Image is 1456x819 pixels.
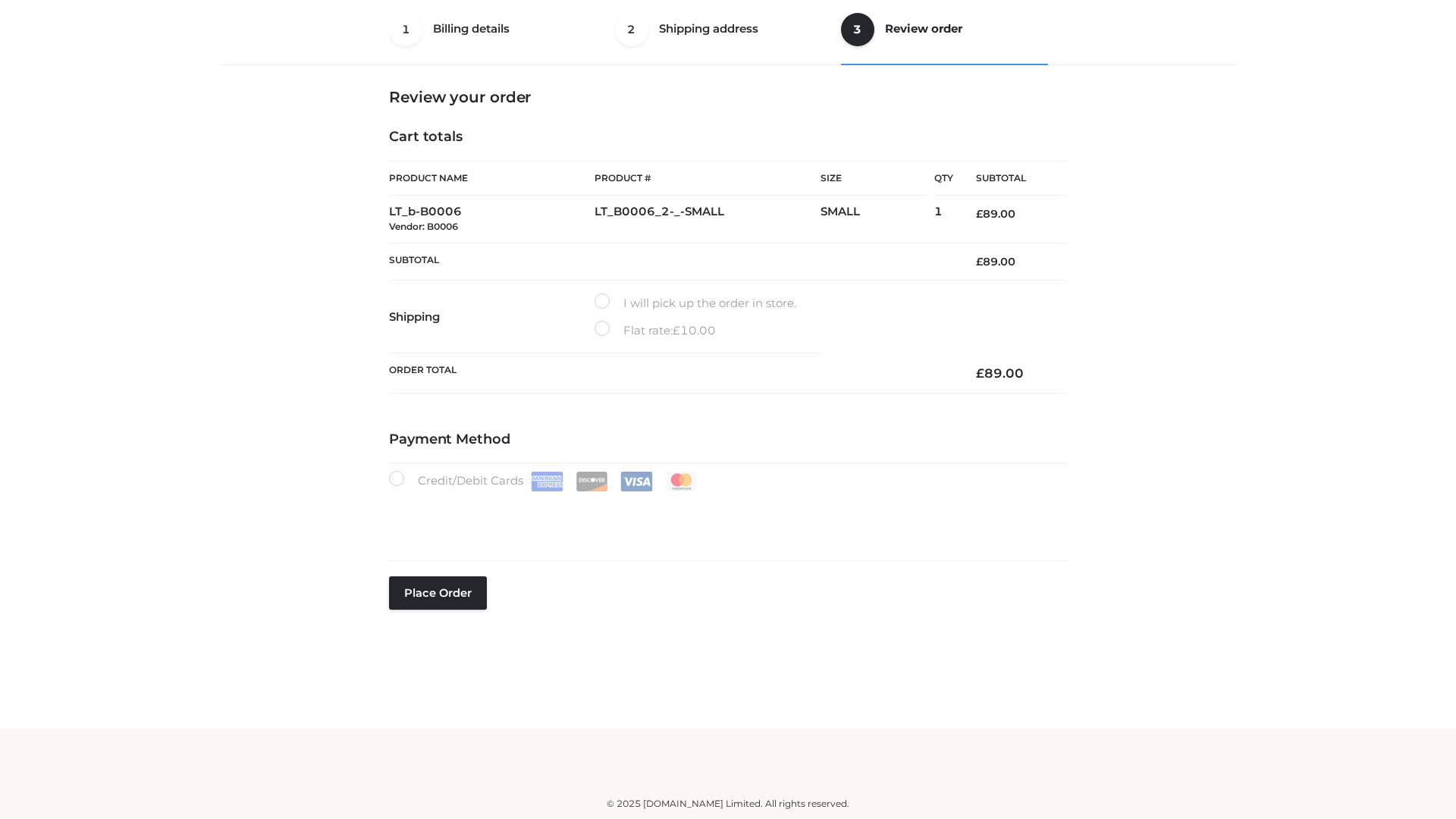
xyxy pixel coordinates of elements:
bdi: 89.00 [976,366,1024,381]
img: Visa [620,472,653,491]
small: Vendor: B0006 [389,221,458,232]
th: Subtotal [389,243,953,280]
iframe: Secure payment input frame [386,488,1064,544]
th: Size [821,162,927,196]
img: Amex [531,472,563,491]
bdi: 10.00 [673,323,716,337]
td: LT_b-B0006 [389,196,595,243]
label: Credit/Debit Cards [389,471,699,491]
td: 1 [934,196,953,243]
h4: Cart totals [389,129,1067,146]
span: £ [673,323,680,337]
img: Discover [576,472,608,491]
th: Order Total [389,353,953,394]
span: £ [976,366,984,381]
bdi: 89.00 [976,207,1015,221]
td: SMALL [821,196,934,243]
h3: Review your order [389,88,1067,106]
td: LT_B0006_2-_-SMALL [595,196,821,243]
th: Product Name [389,161,595,196]
label: Flat rate: [595,321,716,340]
label: I will pick up the order in store. [595,293,796,313]
th: Product # [595,161,821,196]
th: Shipping [389,281,595,353]
img: Mastercard [665,472,698,491]
div: © 2025 [DOMAIN_NAME] Limited. All rights reserved. [225,796,1231,811]
button: Place order [389,576,487,610]
span: £ [976,255,983,268]
span: £ [976,207,983,221]
th: Subtotal [953,162,1067,196]
bdi: 89.00 [976,255,1015,268]
h4: Payment Method [389,431,1067,448]
th: Qty [934,161,953,196]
